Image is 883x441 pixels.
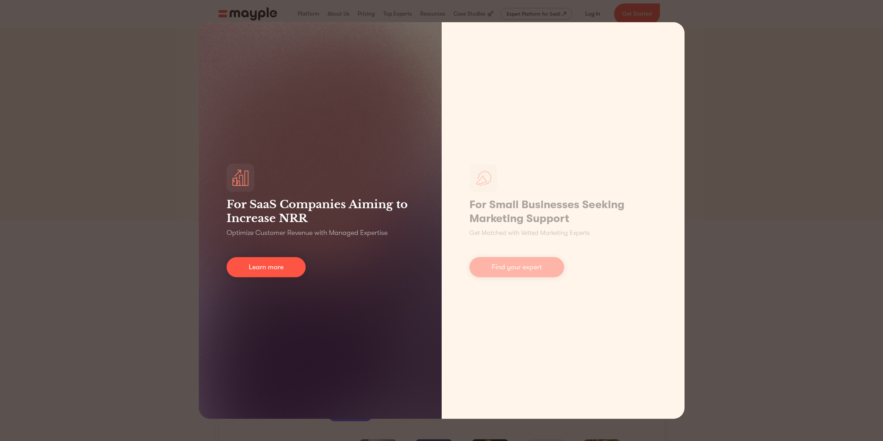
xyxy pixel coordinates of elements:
h3: For SaaS Companies Aiming to Increase NRR [227,197,414,225]
a: Find your expert [469,257,564,277]
a: Learn more [227,257,306,277]
p: Optimize Customer Revenue with Managed Expertise [227,228,388,238]
h1: For Small Businesses Seeking Marketing Support [469,198,657,226]
p: Get Matched with Vetted Marketing Experts [469,228,590,238]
